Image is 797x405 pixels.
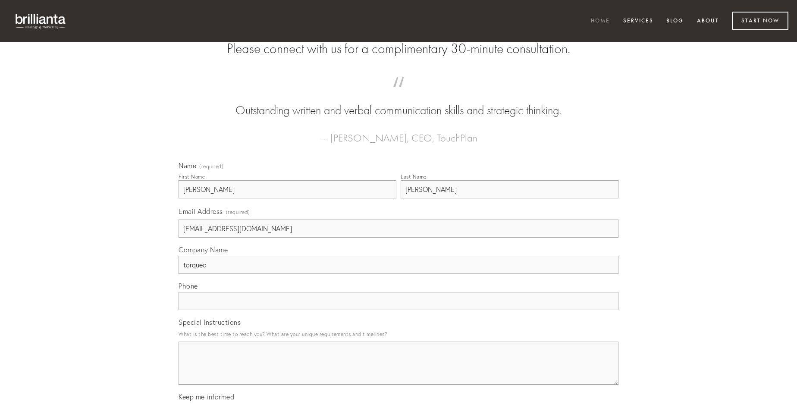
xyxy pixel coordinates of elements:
[179,41,618,57] h2: Please connect with us for a complimentary 30-minute consultation.
[585,14,615,28] a: Home
[691,14,725,28] a: About
[179,328,618,340] p: What is the best time to reach you? What are your unique requirements and timelines?
[9,9,73,34] img: brillianta - research, strategy, marketing
[179,245,228,254] span: Company Name
[179,392,234,401] span: Keep me informed
[179,207,223,216] span: Email Address
[179,318,241,327] span: Special Instructions
[226,206,250,218] span: (required)
[199,164,223,169] span: (required)
[401,173,427,180] div: Last Name
[732,12,788,30] a: Start Now
[179,282,198,290] span: Phone
[192,85,605,119] blockquote: Outstanding written and verbal communication skills and strategic thinking.
[618,14,659,28] a: Services
[179,161,196,170] span: Name
[192,85,605,102] span: “
[661,14,689,28] a: Blog
[179,173,205,180] div: First Name
[192,119,605,147] figcaption: — [PERSON_NAME], CEO, TouchPlan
